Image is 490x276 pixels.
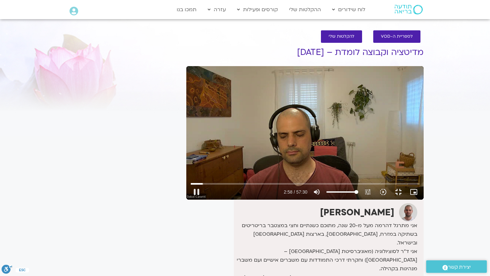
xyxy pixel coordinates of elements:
img: תודעה בריאה [395,5,423,14]
a: לספריית ה-VOD [373,30,420,43]
a: להקלטות שלי [321,30,362,43]
a: קורסים ופעילות [234,4,281,16]
h1: מדיטציה וקבוצה לומדת – [DATE] [186,48,424,57]
a: יצירת קשר [426,260,487,273]
a: לוח שידורים [329,4,368,16]
span: יצירת קשר [448,263,471,272]
span: להקלטות שלי [329,34,354,39]
a: ההקלטות שלי [286,4,324,16]
a: תמכו בנו [174,4,200,16]
strong: [PERSON_NAME] [320,206,394,218]
img: דקל קנטי [399,203,417,221]
a: עזרה [204,4,229,16]
span: לספריית ה-VOD [381,34,413,39]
